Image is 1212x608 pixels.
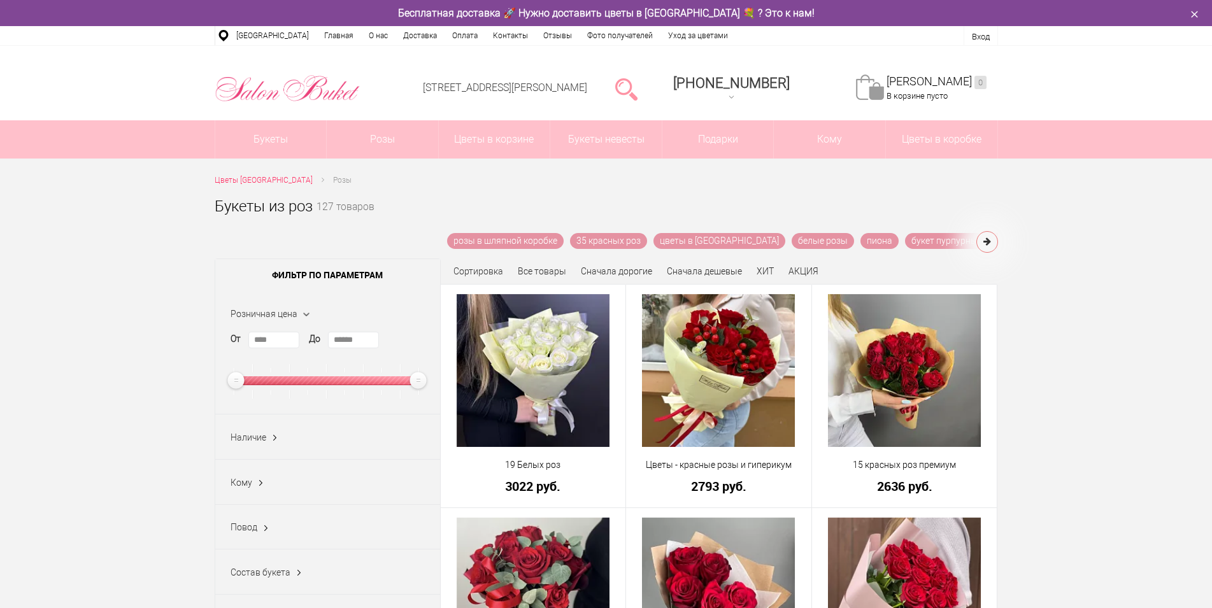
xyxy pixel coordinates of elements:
[457,294,610,447] img: 19 Белых роз
[820,458,989,472] a: 15 красных роз премиум
[215,176,313,185] span: Цветы [GEOGRAPHIC_DATA]
[673,75,790,91] span: [PHONE_NUMBER]
[327,120,438,159] a: Розы
[886,120,997,159] a: Цветы в коробке
[231,332,241,346] label: От
[205,6,1008,20] div: Бесплатная доставка 🚀 Нужно доставить цветы в [GEOGRAPHIC_DATA] 💐 ? Это к нам!
[449,458,618,472] a: 19 Белых роз
[570,233,647,249] a: 35 красных роз
[581,266,652,276] a: Сначала дорогие
[642,294,795,447] img: Цветы - красные розы и гиперикум
[974,76,987,89] ins: 0
[361,26,396,45] a: О нас
[792,233,854,249] a: белые розы
[231,309,297,319] span: Розничная цена
[634,479,803,493] a: 2793 руб.
[231,567,290,577] span: Состав букета
[828,294,981,447] img: 15 красных роз премиум
[309,332,320,346] label: До
[215,120,327,159] a: Букеты
[445,26,485,45] a: Оплата
[774,120,885,159] span: Кому
[905,233,1005,249] a: букет пурпурных роз
[788,266,818,276] a: АКЦИЯ
[887,91,948,101] span: В корзине пусто
[215,195,313,218] h1: Букеты из роз
[231,522,257,532] span: Повод
[231,477,252,488] span: Кому
[317,202,374,233] small: 127 товаров
[580,26,660,45] a: Фото получателей
[423,81,587,94] a: [STREET_ADDRESS][PERSON_NAME]
[820,479,989,493] a: 2636 руб.
[215,259,440,291] span: Фильтр по параметрам
[662,120,774,159] a: Подарки
[447,233,564,249] a: розы в шляпной коробке
[229,26,317,45] a: [GEOGRAPHIC_DATA]
[660,26,736,45] a: Уход за цветами
[439,120,550,159] a: Цветы в корзине
[215,174,313,187] a: Цветы [GEOGRAPHIC_DATA]
[536,26,580,45] a: Отзывы
[485,26,536,45] a: Контакты
[550,120,662,159] a: Букеты невесты
[396,26,445,45] a: Доставка
[653,233,785,249] a: цветы в [GEOGRAPHIC_DATA]
[449,479,618,493] a: 3022 руб.
[317,26,361,45] a: Главная
[972,32,990,41] a: Вход
[518,266,566,276] a: Все товары
[453,266,503,276] span: Сортировка
[860,233,899,249] a: пиона
[887,74,987,89] a: [PERSON_NAME]
[333,176,352,185] span: Розы
[666,71,797,107] a: [PHONE_NUMBER]
[667,266,742,276] a: Сначала дешевые
[634,458,803,472] a: Цветы - красные розы и гиперикум
[215,72,360,105] img: Цветы Нижний Новгород
[757,266,774,276] a: ХИТ
[231,432,266,442] span: Наличие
